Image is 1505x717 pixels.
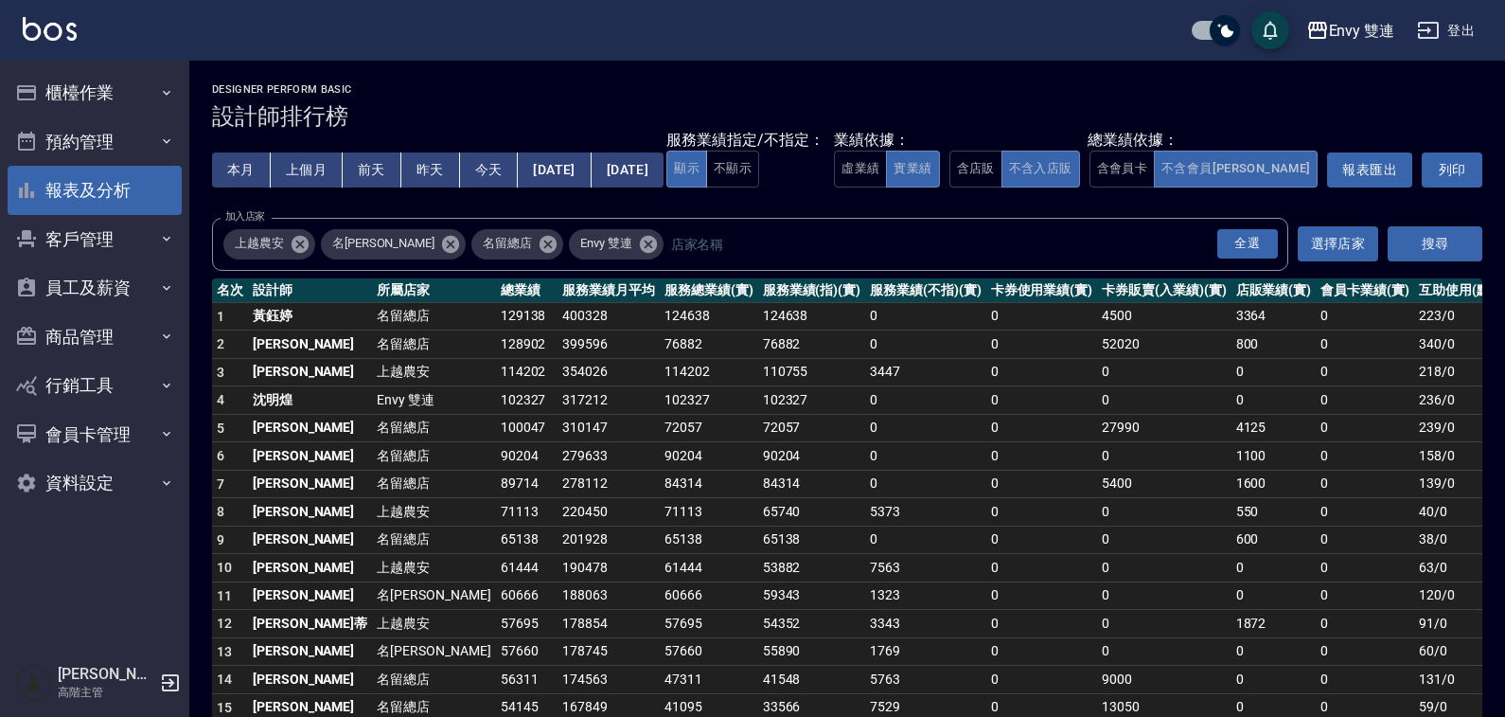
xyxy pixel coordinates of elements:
td: 114202 [660,358,758,386]
th: 所屬店家 [372,278,495,303]
button: 櫃檯作業 [8,68,182,117]
td: 800 [1231,331,1317,359]
td: 0 [1097,442,1231,471]
td: 1100 [1231,442,1317,471]
td: [PERSON_NAME] [248,442,373,471]
td: 60666 [496,582,558,610]
td: 600 [1231,526,1317,554]
button: 不顯示 [706,151,759,188]
td: 0 [986,610,1098,638]
td: 190478 [558,554,660,583]
td: 0 [1097,526,1231,554]
td: 128902 [496,331,558,359]
td: [PERSON_NAME] [248,582,373,610]
span: 1 [217,309,224,324]
span: 14 [217,672,233,687]
button: 虛業績 [834,151,887,188]
td: 220450 [558,498,660,527]
td: 0 [1097,358,1231,386]
td: 7563 [865,554,985,583]
td: 354026 [558,358,660,386]
td: [PERSON_NAME] [248,498,373,527]
td: 76882 [758,331,866,359]
td: 0 [865,442,985,471]
td: 124638 [758,302,866,331]
th: 服務總業績(實) [660,278,758,303]
td: 4125 [1231,414,1317,442]
td: 0 [1097,582,1231,610]
td: 90204 [496,442,558,471]
th: 服務業績(不指)(實) [865,278,985,303]
td: 黃鈺婷 [248,302,373,331]
button: 本月 [212,152,271,188]
td: [PERSON_NAME] [248,666,373,694]
button: Open [1213,225,1282,262]
td: 0 [1316,302,1414,331]
th: 服務業績月平均 [558,278,660,303]
td: 5373 [865,498,985,527]
td: 0 [865,302,985,331]
td: 65138 [496,526,558,554]
div: 業績依據： [834,131,939,151]
div: 名留總店 [471,229,563,260]
td: 0 [1316,442,1414,471]
button: 商品管理 [8,313,182,362]
td: 54352 [758,610,866,638]
th: 店販業績(實) [1231,278,1317,303]
button: 含店販 [949,151,1002,188]
td: 0 [986,582,1098,610]
td: 71113 [660,498,758,527]
td: 57695 [660,610,758,638]
td: [PERSON_NAME] [248,470,373,498]
td: 上越農安 [372,358,495,386]
td: 310147 [558,414,660,442]
span: 3 [217,365,224,380]
span: 5 [217,421,224,436]
a: 報表匯出 [1327,152,1412,188]
td: 0 [986,526,1098,554]
button: Envy 雙連 [1299,11,1403,50]
span: 名留總店 [471,234,543,253]
td: 名留總店 [372,302,495,331]
span: 2 [217,336,224,351]
td: 0 [986,666,1098,694]
td: 56311 [496,666,558,694]
span: 12 [217,616,233,631]
td: 0 [1316,358,1414,386]
label: 加入店家 [225,209,265,224]
td: 0 [1097,554,1231,583]
td: 57695 [496,610,558,638]
span: 8 [217,504,224,519]
span: 9 [217,532,224,547]
button: 資料設定 [8,458,182,508]
td: 名留總店 [372,331,495,359]
td: 名留總店 [372,414,495,442]
td: 0 [986,302,1098,331]
td: 0 [986,498,1098,527]
td: 114202 [496,358,558,386]
td: 9000 [1097,666,1231,694]
span: 10 [217,560,233,575]
td: 上越農安 [372,610,495,638]
td: 0 [1231,554,1317,583]
th: 卡券使用業績(實) [986,278,1098,303]
div: 上越農安 [223,229,315,260]
td: 0 [865,386,985,415]
button: 實業績 [886,151,939,188]
td: 名[PERSON_NAME] [372,637,495,666]
td: 0 [1231,582,1317,610]
button: 會員卡管理 [8,410,182,459]
td: 174563 [558,666,660,694]
td: 124638 [660,302,758,331]
td: 57660 [660,637,758,666]
td: 90204 [758,442,866,471]
button: 行銷工具 [8,361,182,410]
td: 0 [865,331,985,359]
td: 0 [1097,637,1231,666]
span: 15 [217,700,233,715]
button: 上個月 [271,152,343,188]
div: 名[PERSON_NAME] [321,229,466,260]
p: 高階主管 [58,684,154,701]
td: 400328 [558,302,660,331]
td: 0 [1231,637,1317,666]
